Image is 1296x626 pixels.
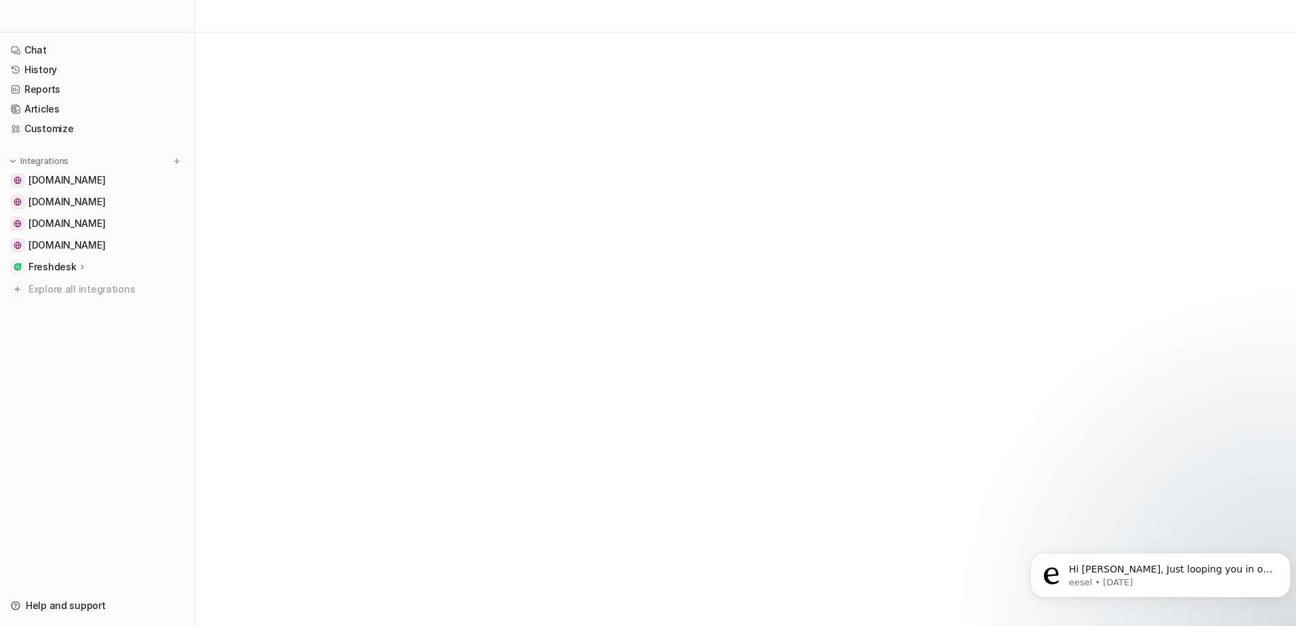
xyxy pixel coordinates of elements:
p: Message from eesel, sent 1d ago [44,52,249,64]
a: learn.naati.com.au[DOMAIN_NAME] [5,236,189,255]
a: my.naati.com.au[DOMAIN_NAME] [5,214,189,233]
img: learn.naati.com.au [14,241,22,249]
img: my.naati.com.au [14,220,22,228]
a: Chat [5,41,189,60]
a: www.freshworks.com[DOMAIN_NAME] [5,192,189,211]
span: [DOMAIN_NAME] [28,217,105,230]
button: Integrations [5,154,73,168]
iframe: Intercom notifications message [1025,524,1296,619]
span: [DOMAIN_NAME] [28,195,105,209]
span: [DOMAIN_NAME] [28,238,105,252]
a: www.naati.com.au[DOMAIN_NAME] [5,171,189,190]
p: Integrations [20,156,68,167]
a: Help and support [5,596,189,615]
span: Hi [PERSON_NAME], Just looping you in on this. We’ve enabled MFA for your workspace. To clarify, ... [44,39,248,144]
a: Reports [5,80,189,99]
a: Articles [5,100,189,119]
img: Freshdesk [14,263,22,271]
img: www.freshworks.com [14,198,22,206]
img: expand menu [8,156,18,166]
img: www.naati.com.au [14,176,22,184]
img: menu_add.svg [172,156,182,166]
img: explore all integrations [11,283,24,296]
a: History [5,60,189,79]
span: Explore all integrations [28,278,184,300]
a: Customize [5,119,189,138]
span: [DOMAIN_NAME] [28,173,105,187]
a: Explore all integrations [5,280,189,299]
p: Freshdesk [28,260,76,274]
